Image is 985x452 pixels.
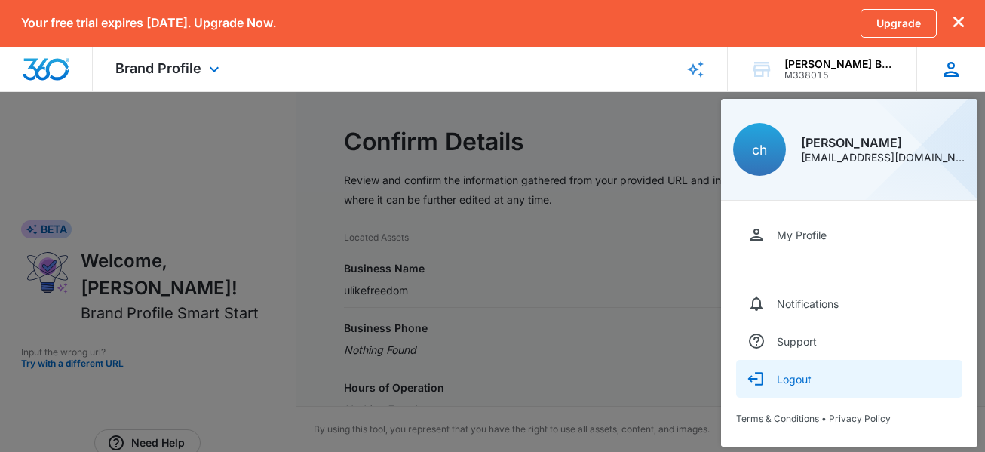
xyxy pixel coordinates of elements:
button: Logout [736,360,962,398]
div: • [736,413,962,424]
div: account id [784,70,894,81]
div: My Profile [777,229,827,241]
span: Brand Profile [115,60,201,76]
div: Support [777,335,817,348]
div: account name [784,58,894,70]
div: Brand Profile [93,47,246,91]
a: Upgrade [861,9,937,38]
a: Terms & Conditions [736,413,819,424]
a: Support [736,322,962,360]
div: Logout [777,373,812,386]
div: [PERSON_NAME] [801,137,965,149]
a: My Profile [736,216,962,254]
a: Brand Profile Wizard [664,47,728,91]
a: Notifications [736,284,962,322]
span: ch [752,142,767,158]
p: Your free trial expires [DATE]. Upgrade Now. [21,16,276,30]
div: [EMAIL_ADDRESS][DOMAIN_NAME] [801,152,965,163]
div: Notifications [777,297,839,310]
button: dismiss this dialog [953,16,964,30]
a: Privacy Policy [829,413,891,424]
